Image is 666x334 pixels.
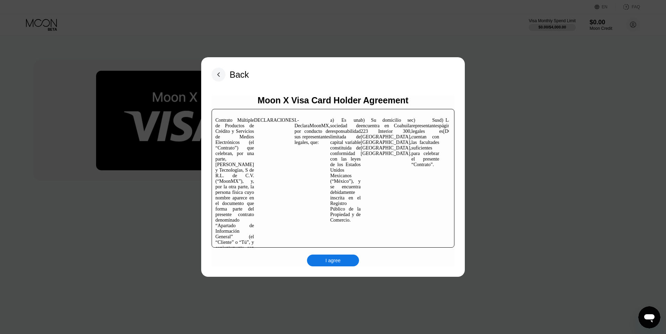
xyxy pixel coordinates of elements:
[215,118,254,162] span: Contrato Múltiple de Productos de Crédito y Servicios de Medios Electrónicos (el “Contrato”) que ...
[215,162,254,184] span: [PERSON_NAME] y Tecnologías, S de R.L. de C.V. (“MoonMX”),
[294,123,330,145] span: , por conducto de sus representantes legales, que:
[254,118,294,123] span: DECLARACIONES
[309,123,329,128] span: MoonMX
[439,118,484,134] span: ) La dirección de su página web es
[330,118,361,223] span: a) Es una sociedad de responsabilidad limitada de capital variable constituida de conformidad con...
[361,118,411,128] span: b) Su domicilio se encuentra en
[258,95,409,105] div: Moon X Visa Card Holder Agreement
[638,306,660,328] iframe: Button to launch messaging window
[230,70,249,80] div: Back
[361,123,411,145] span: Coahuila 223 Interior 300, [GEOGRAPHIC_DATA], [GEOGRAPHIC_DATA]
[212,68,249,82] div: Back
[294,118,310,128] span: I.- Declara
[443,129,485,134] span: [DOMAIN_NAME].
[439,118,442,123] span: d
[361,140,411,156] span: , [GEOGRAPHIC_DATA], [GEOGRAPHIC_DATA].
[411,118,439,167] span: ) Sus representantes legales cuentan con las facultades suficientes para celebrar el presente “Co...
[325,257,341,264] div: I agree
[307,255,359,266] div: I agree
[411,118,413,123] span: c
[215,179,254,250] span: y, por la otra parte, la persona física cuyo nombre aparece en el documento que forma parte del p...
